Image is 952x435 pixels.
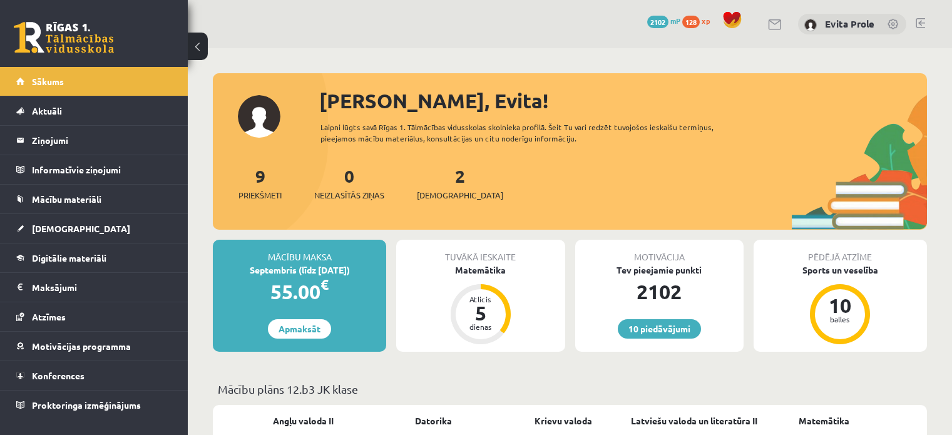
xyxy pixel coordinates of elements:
a: Angļu valoda II [273,414,334,427]
div: Mācību maksa [213,240,386,264]
div: Laipni lūgts savā Rīgas 1. Tālmācības vidusskolas skolnieka profilā. Šeit Tu vari redzēt tuvojošo... [320,121,749,144]
legend: Ziņojumi [32,126,172,155]
span: mP [670,16,680,26]
a: 128 xp [682,16,716,26]
a: Sākums [16,67,172,96]
a: Rīgas 1. Tālmācības vidusskola [14,22,114,53]
div: 2102 [575,277,744,307]
a: 2[DEMOGRAPHIC_DATA] [417,165,503,202]
a: Maksājumi [16,273,172,302]
a: Evita Prole [825,18,874,30]
a: 2102 mP [647,16,680,26]
a: Krievu valoda [535,414,592,427]
span: Aktuāli [32,105,62,116]
span: Digitālie materiāli [32,252,106,264]
a: Atzīmes [16,302,172,331]
div: Sports un veselība [754,264,927,277]
a: 10 piedāvājumi [618,319,701,339]
p: Mācību plāns 12.b3 JK klase [218,381,922,397]
a: Konferences [16,361,172,390]
a: Digitālie materiāli [16,243,172,272]
div: Septembris (līdz [DATE]) [213,264,386,277]
a: Motivācijas programma [16,332,172,361]
a: Matemātika Atlicis 5 dienas [396,264,565,346]
div: [PERSON_NAME], Evita! [319,86,927,116]
a: Latviešu valoda un literatūra II [631,414,757,427]
legend: Informatīvie ziņojumi [32,155,172,184]
span: Motivācijas programma [32,340,131,352]
legend: Maksājumi [32,273,172,302]
span: Konferences [32,370,84,381]
a: 0Neizlasītās ziņas [314,165,384,202]
span: 128 [682,16,700,28]
div: balles [821,315,859,323]
div: Matemātika [396,264,565,277]
span: Priekšmeti [238,189,282,202]
div: Pēdējā atzīme [754,240,927,264]
span: Atzīmes [32,311,66,322]
span: Mācību materiāli [32,193,101,205]
span: € [320,275,329,294]
span: Neizlasītās ziņas [314,189,384,202]
a: [DEMOGRAPHIC_DATA] [16,214,172,243]
a: Apmaksāt [268,319,331,339]
span: xp [702,16,710,26]
a: Proktoringa izmēģinājums [16,391,172,419]
span: [DEMOGRAPHIC_DATA] [32,223,130,234]
div: Tuvākā ieskaite [396,240,565,264]
span: Sākums [32,76,64,87]
img: Evita Prole [804,19,817,31]
div: 5 [462,303,499,323]
a: 9Priekšmeti [238,165,282,202]
a: Matemātika [799,414,849,427]
div: 55.00 [213,277,386,307]
div: Atlicis [462,295,499,303]
div: Tev pieejamie punkti [575,264,744,277]
a: Aktuāli [16,96,172,125]
div: dienas [462,323,499,330]
a: Sports un veselība 10 balles [754,264,927,346]
a: Mācību materiāli [16,185,172,213]
span: Proktoringa izmēģinājums [32,399,141,411]
span: 2102 [647,16,668,28]
a: Ziņojumi [16,126,172,155]
a: Datorika [415,414,452,427]
span: [DEMOGRAPHIC_DATA] [417,189,503,202]
a: Informatīvie ziņojumi [16,155,172,184]
div: Motivācija [575,240,744,264]
div: 10 [821,295,859,315]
